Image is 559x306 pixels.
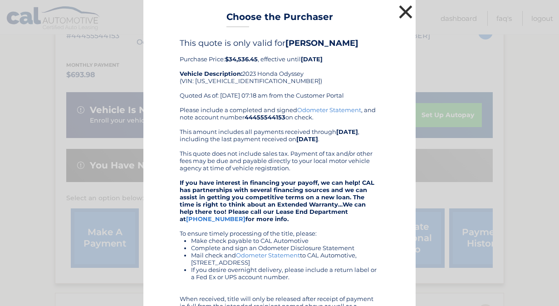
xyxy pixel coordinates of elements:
[180,179,374,222] strong: If you have interest in financing your payoff, we can help! CAL has partnerships with several fin...
[180,70,242,77] strong: Vehicle Description:
[397,3,415,21] button: ×
[296,135,318,143] b: [DATE]
[236,252,300,259] a: Odometer Statement
[301,55,323,63] b: [DATE]
[180,38,379,106] div: Purchase Price: , effective until 2023 Honda Odyssey (VIN: [US_VEHICLE_IDENTIFICATION_NUMBER]) Qu...
[180,38,379,48] h4: This quote is only valid for
[226,11,333,27] h3: Choose the Purchaser
[191,244,379,252] li: Complete and sign an Odometer Disclosure Statement
[186,215,245,222] a: [PHONE_NUMBER]
[191,252,379,266] li: Mail check and to CAL Automotive, [STREET_ADDRESS]
[225,55,258,63] b: $34,536.45
[285,38,358,48] b: [PERSON_NAME]
[245,114,285,121] b: 44455544153
[336,128,358,135] b: [DATE]
[297,106,361,114] a: Odometer Statement
[191,237,379,244] li: Make check payable to CAL Automotive
[191,266,379,281] li: If you desire overnight delivery, please include a return label or a Fed Ex or UPS account number.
